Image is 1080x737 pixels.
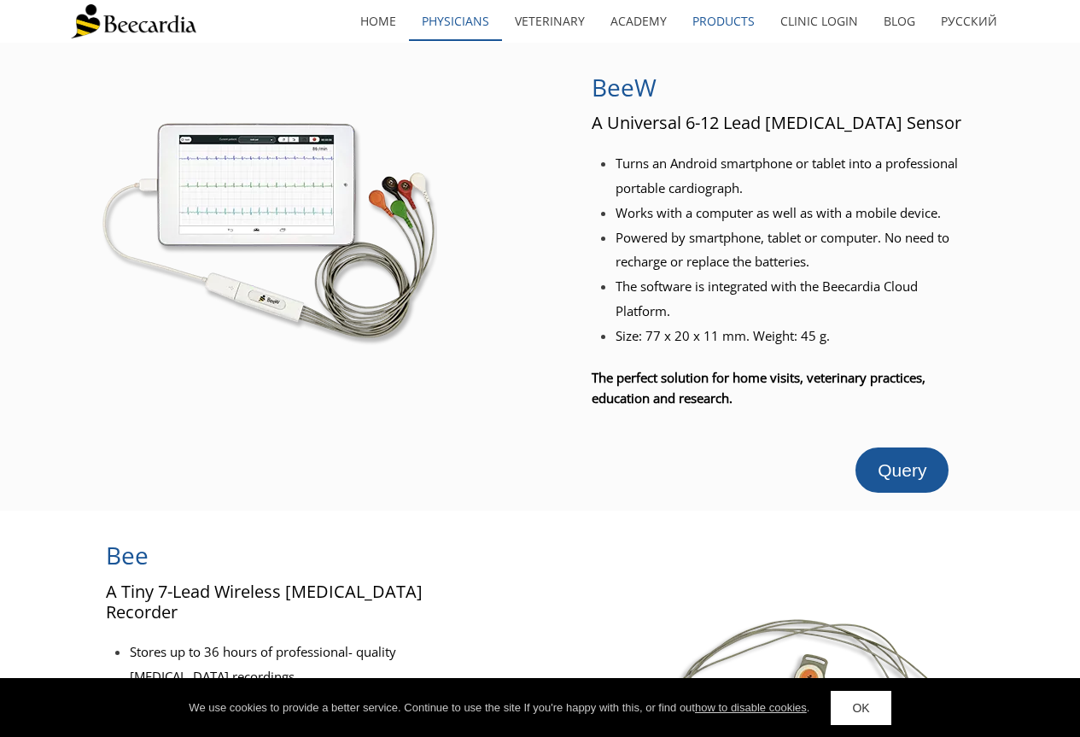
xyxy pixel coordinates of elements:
img: Beecardia [71,4,196,38]
a: Clinic Login [768,2,871,41]
a: Русский [928,2,1010,41]
a: how to disable cookies [695,701,807,714]
span: Turns an Android smartphone or tablet into a professional portable cardiograph. [616,155,958,196]
span: Works with a computer as well as with a mobile device. [616,204,941,221]
span: Stores up to 36 hours of professional- quality [MEDICAL_DATA] recordings. [130,643,396,685]
a: Physicians [409,2,502,41]
a: Products [680,2,768,41]
a: Query [855,447,949,493]
a: Blog [871,2,928,41]
span: The perfect solution for home visits, veterinary practices, education and research. [592,369,925,407]
span: A Tiny 7-Lead Wireless [MEDICAL_DATA] Recorder [106,580,423,623]
span: Query [878,460,926,480]
span: The software is integrated with the Beecardia Cloud Platform. [616,278,918,319]
span: Bee [106,539,149,571]
span: A Universal 6-12 Lead [MEDICAL_DATA] Sensor [592,111,961,134]
a: OK [831,691,890,725]
a: home [347,2,409,41]
a: Veterinary [502,2,598,41]
span: BeeW [592,71,657,103]
div: We use cookies to provide a better service. Continue to use the site If you're happy with this, o... [189,699,809,717]
span: Size: 77 x 20 x 11 mm. Weight: 45 g. [616,327,830,344]
span: Powered by smartphone, tablet or computer. No need to recharge or replace the batteries. [616,229,949,271]
a: Academy [598,2,680,41]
